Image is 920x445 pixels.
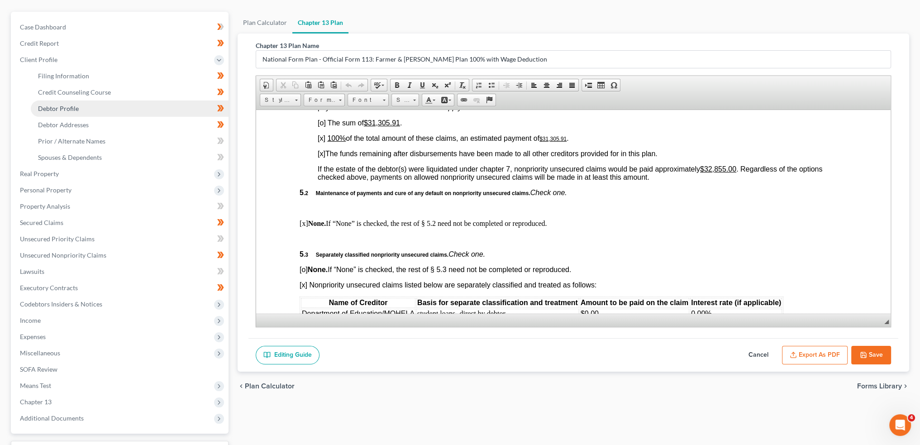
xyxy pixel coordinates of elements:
[31,133,229,149] a: Prior / Alternate Names
[20,23,66,31] span: Case Dashboard
[31,84,229,100] a: Credit Counseling Course
[13,35,229,52] a: Credit Report
[20,170,59,177] span: Real Property
[260,79,273,91] a: Document Properties
[276,79,289,91] a: Cut
[38,137,105,145] span: Prior / Alternate Names
[595,79,607,91] a: Table
[20,284,78,292] span: Executory Contracts
[782,346,848,365] button: Export as PDF
[851,346,891,365] button: Save
[739,346,778,365] button: Cancel
[46,200,158,207] span: Department of Education/MOHELA
[304,94,345,106] a: Format
[256,41,319,50] label: Chapter 13 Plan Name
[289,79,302,91] a: Copy
[902,383,909,390] i: chevron_right
[20,349,60,357] span: Miscellaneous
[20,202,70,210] span: Property Analysis
[422,94,438,106] a: Text Color
[470,94,483,106] a: Unlink
[391,94,419,106] a: Size
[13,19,229,35] a: Case Dashboard
[20,268,44,275] span: Lawsuits
[391,79,403,91] a: Bold
[13,215,229,231] a: Secured Claims
[889,414,911,436] iframe: Intercom live chat
[260,94,292,106] span: Styles
[857,383,902,390] span: Forms Library
[324,200,343,207] span: $0.00
[245,383,295,390] span: Plan Calculator
[327,79,340,91] a: Paste from Word
[13,231,229,247] a: Unsecured Priority Claims
[38,88,111,96] span: Credit Counseling Course
[355,79,367,91] a: Redo
[438,94,454,106] a: Background Color
[20,382,51,389] span: Means Test
[13,247,229,263] a: Unsecured Nonpriority Claims
[256,110,891,314] iframe: Rich Text Editor, document-ckeditor
[292,12,348,33] a: Chapter 13 Plan
[31,100,229,117] a: Debtor Profile
[458,94,470,106] a: Link
[20,365,57,373] span: SOFA Review
[348,94,389,106] a: Font
[302,79,315,91] a: Paste
[31,149,229,166] a: Spouses & Dependents
[429,79,441,91] a: Subscript
[160,199,323,209] td: student loans- direct by debtor
[238,383,295,390] button: chevron_left Plan Calculator
[20,316,41,324] span: Income
[20,186,72,194] span: Personal Property
[472,79,485,91] a: Insert/Remove Numbered List
[513,79,525,91] a: Increase Indent
[20,414,84,422] span: Additional Documents
[238,12,292,33] a: Plan Calculator
[13,198,229,215] a: Property Analysis
[256,346,319,365] a: Editing Guide
[456,79,469,91] a: Remove Format
[13,280,229,296] a: Executory Contracts
[20,333,46,340] span: Expenses
[553,79,566,91] a: Align Right
[238,383,245,390] i: chevron_left
[441,79,454,91] a: Superscript
[485,79,498,91] a: Insert/Remove Bulleted List
[582,79,595,91] a: Insert Page Break for Printing
[31,68,229,84] a: Filing Information
[483,94,496,106] a: Anchor
[607,79,620,91] a: Insert Special Character
[324,189,432,196] span: Amount to be paid on the claim
[342,79,355,91] a: Undo
[371,79,387,91] a: Spell Checker
[20,398,52,406] span: Chapter 13
[500,79,513,91] a: Decrease Indent
[528,79,540,91] a: Align Left
[260,94,301,106] a: Styles
[857,383,909,390] button: Forms Library chevron_right
[20,235,95,243] span: Unsecured Priority Claims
